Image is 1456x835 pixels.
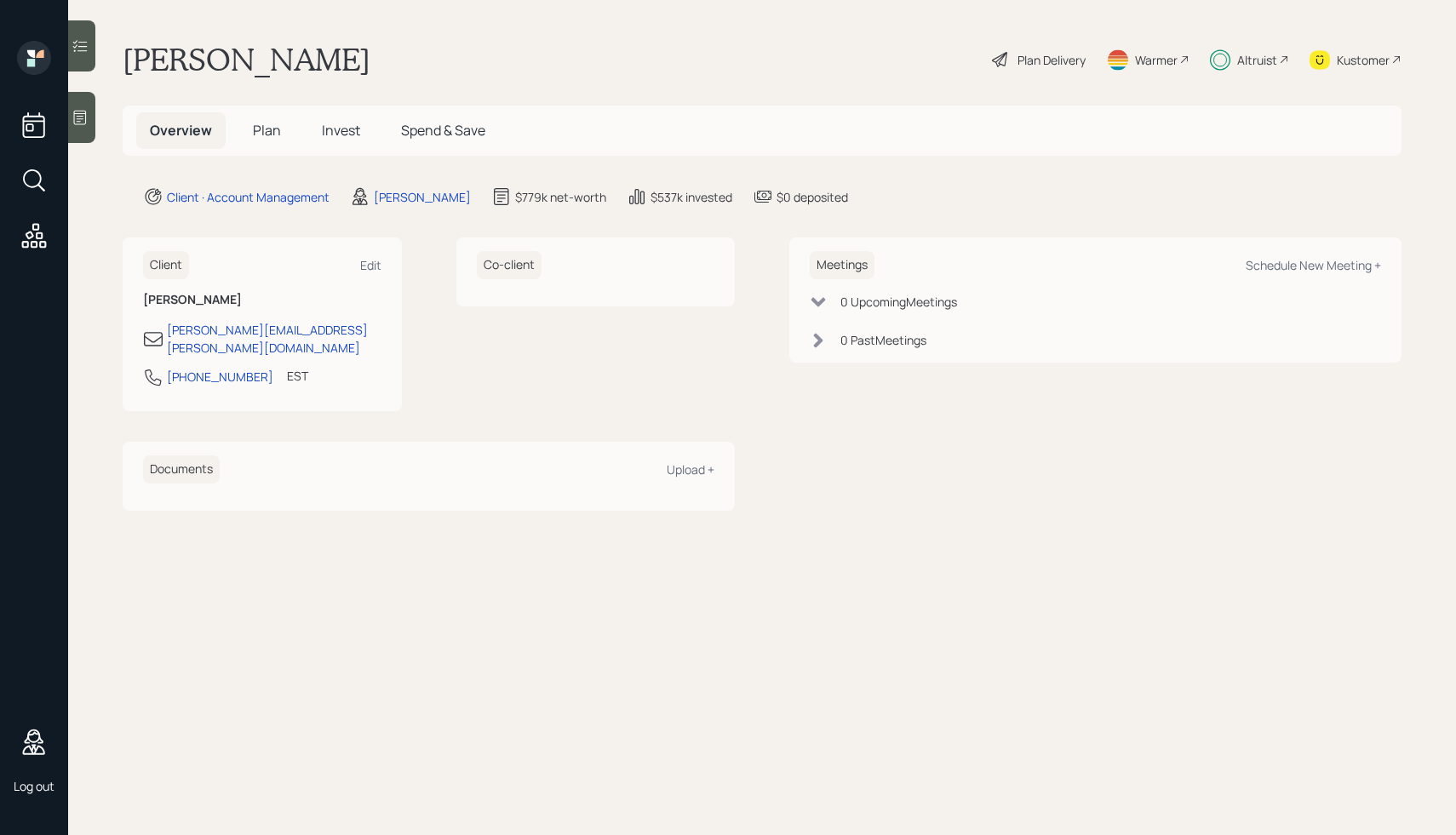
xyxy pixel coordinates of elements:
span: Invest [322,121,360,140]
div: [PERSON_NAME][EMAIL_ADDRESS][PERSON_NAME][DOMAIN_NAME] [167,321,381,357]
div: Log out [14,778,54,794]
h6: Meetings [810,251,874,279]
h6: [PERSON_NAME] [143,293,381,307]
div: 0 Past Meeting s [840,331,926,349]
div: Warmer [1135,51,1178,69]
div: Edit [360,257,381,273]
div: $0 deposited [777,188,848,206]
h1: [PERSON_NAME] [123,41,370,78]
div: Kustomer [1337,51,1390,69]
div: 0 Upcoming Meeting s [840,293,957,311]
div: EST [287,367,308,385]
span: Overview [150,121,212,140]
div: $779k net-worth [515,188,606,206]
span: Plan [253,121,281,140]
div: Client · Account Management [167,188,330,206]
div: $537k invested [651,188,732,206]
div: Upload + [667,461,714,478]
div: [PHONE_NUMBER] [167,368,273,386]
div: [PERSON_NAME] [374,188,471,206]
h6: Client [143,251,189,279]
span: Spend & Save [401,121,485,140]
div: Plan Delivery [1017,51,1086,69]
h6: Documents [143,455,220,483]
div: Schedule New Meeting + [1246,257,1381,273]
h6: Co-client [477,251,542,279]
div: Altruist [1237,51,1277,69]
